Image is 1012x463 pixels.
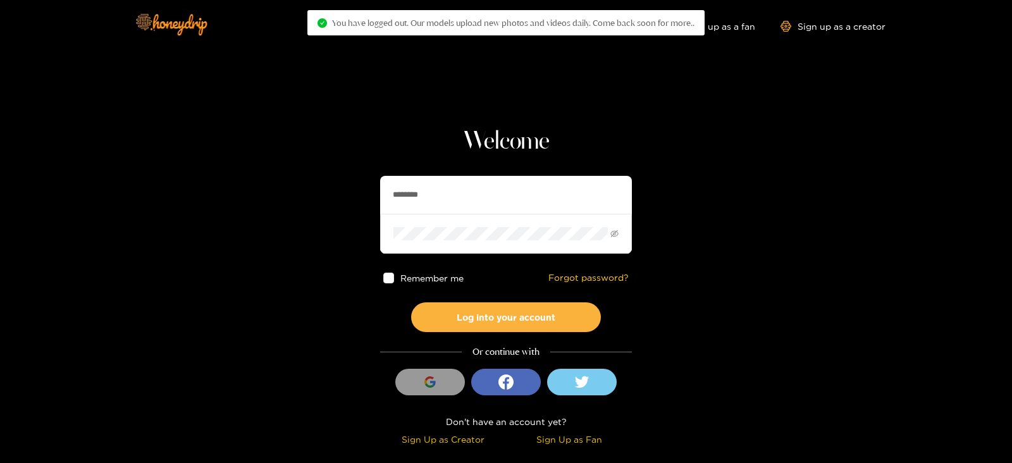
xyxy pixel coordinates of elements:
h1: Welcome [380,127,632,157]
span: You have logged out. Our models upload new photos and videos daily. Come back soon for more.. [332,18,694,28]
a: Sign up as a creator [781,21,885,32]
span: eye-invisible [610,230,619,238]
div: Or continue with [380,345,632,359]
div: Sign Up as Fan [509,432,629,447]
div: Sign Up as Creator [383,432,503,447]
div: Don't have an account yet? [380,414,632,429]
span: Remember me [400,273,464,283]
button: Log into your account [411,302,601,332]
a: Sign up as a fan [669,21,755,32]
span: check-circle [318,18,327,28]
a: Forgot password? [548,273,629,283]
